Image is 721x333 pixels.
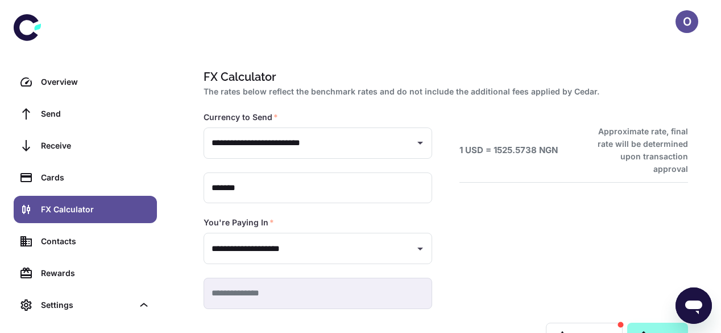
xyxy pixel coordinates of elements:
a: Receive [14,132,157,159]
label: Currency to Send [204,112,278,123]
div: Send [41,108,150,120]
div: Overview [41,76,150,88]
a: Rewards [14,260,157,287]
div: FX Calculator [41,203,150,216]
button: O [676,10,698,33]
div: Rewards [41,267,150,279]
div: Settings [14,291,157,319]
button: Open [412,135,428,151]
div: Contacts [41,235,150,248]
div: Settings [41,299,133,311]
div: Receive [41,139,150,152]
a: Cards [14,164,157,191]
button: Open [412,241,428,257]
h6: Approximate rate, final rate will be determined upon transaction approval [585,125,688,175]
label: You're Paying In [204,217,274,228]
a: Send [14,100,157,128]
a: Contacts [14,228,157,255]
h6: 1 USD = 1525.5738 NGN [459,144,558,157]
a: Overview [14,68,157,96]
a: FX Calculator [14,196,157,223]
h1: FX Calculator [204,68,683,85]
div: Cards [41,171,150,184]
iframe: Button to launch messaging window [676,287,712,324]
